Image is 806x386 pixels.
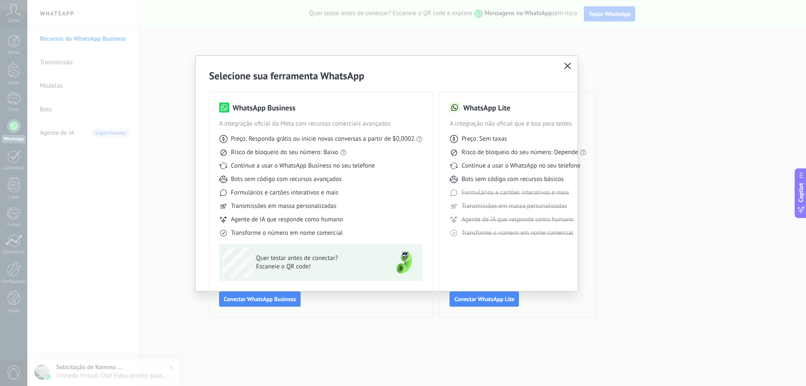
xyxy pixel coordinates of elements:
[461,202,567,210] span: Transmissões em massa personalizadas
[224,296,296,302] span: Conectar WhatsApp Business
[233,102,296,113] h3: WhatsApp Business
[231,135,414,143] span: Preço: Responda grátis ou inicie novas conversas a partir de $0,0002
[454,296,514,302] span: Conectar WhatsApp Lite
[463,102,510,113] h3: WhatsApp Lite
[231,162,375,170] span: Continue a usar o WhatsApp Business no seu telefone
[461,175,563,184] span: Bots sem código com recursos básicos
[461,135,507,143] span: Preço: Sem taxas
[461,148,578,157] span: Risco de bloqueio do seu número: Depende
[231,215,343,224] span: Agente de IA que responde como humano
[461,162,580,170] span: Continue a usar o WhatsApp no seu telefone
[219,291,301,307] button: Conectar WhatsApp Business
[219,120,423,128] span: A integração oficial da Meta com recursos comerciais avançados
[256,263,379,271] span: Escaneie o QR code!
[461,189,569,197] span: Formulários e cartões interativos e mais
[450,291,519,307] button: Conectar WhatsApp Lite
[231,229,343,237] span: Transforme o número em nome comercial
[209,69,564,82] h2: Selecione sua ferramenta WhatsApp
[461,229,573,237] span: Transforme o número em nome comercial
[231,189,338,197] span: Formulários e cartões interativos e mais
[231,202,336,210] span: Transmissões em massa personalizadas
[450,120,586,128] span: A integração não oficial que é boa para testes
[389,247,419,278] img: green-phone.png
[797,183,805,202] span: Copilot
[231,175,342,184] span: Bots sem código com recursos avançados
[461,215,573,224] span: Agente de IA que responde como humano
[231,148,338,157] span: Risco de bloqueio do seu número: Baixo
[256,254,379,263] span: Quer testar antes de conectar?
